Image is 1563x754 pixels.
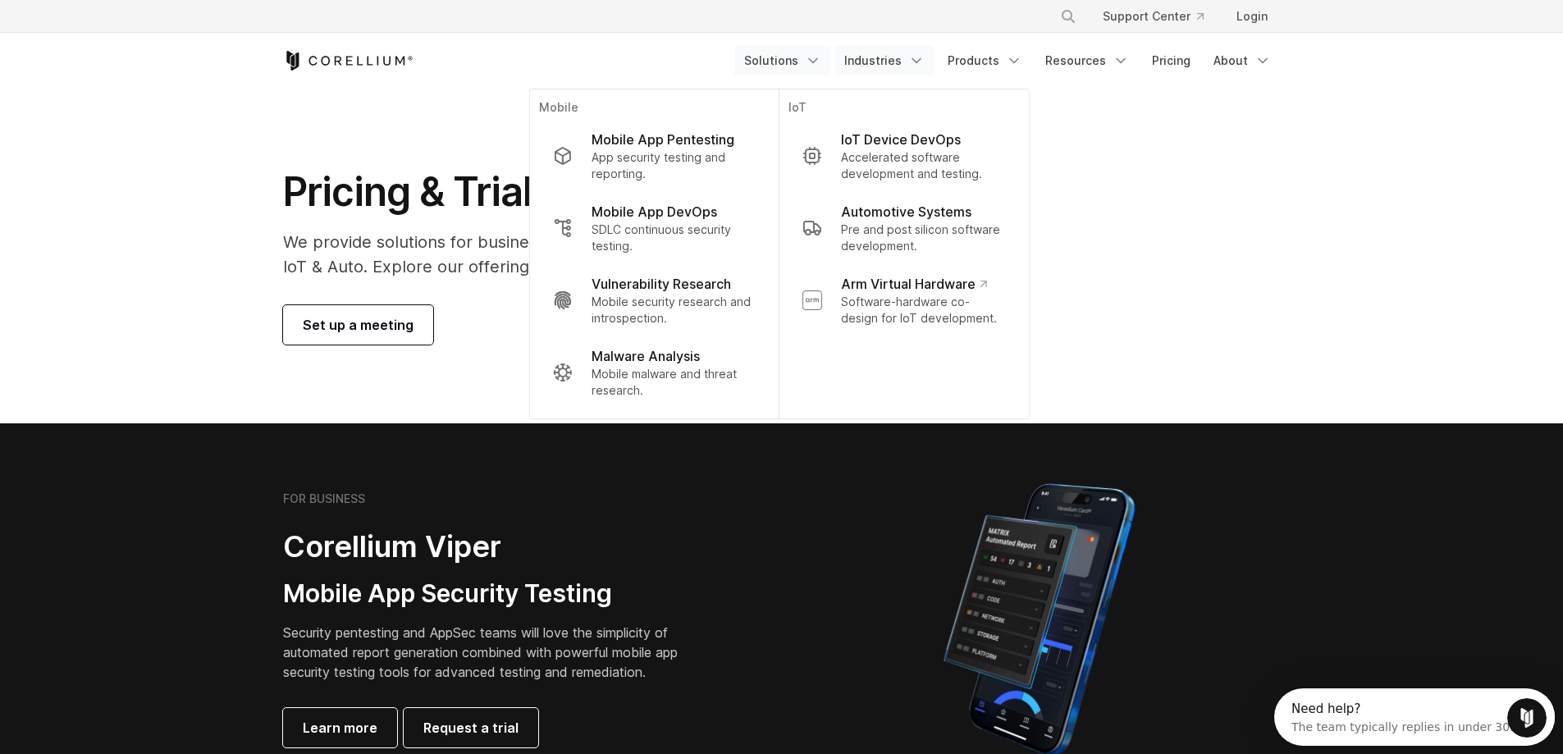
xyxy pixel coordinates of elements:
[592,202,717,222] p: Mobile App DevOps
[834,46,935,75] a: Industries
[1223,2,1281,31] a: Login
[303,718,377,738] span: Learn more
[788,264,1018,336] a: Arm Virtual Hardware Software-hardware co-design for IoT development.
[788,99,1018,120] p: IoT
[539,336,768,409] a: Malware Analysis Mobile malware and threat research.
[592,149,755,182] p: App security testing and reporting.
[1053,2,1083,31] button: Search
[1035,46,1139,75] a: Resources
[17,14,247,27] div: Need help?
[283,491,365,506] h6: FOR BUSINESS
[283,578,703,610] h3: Mobile App Security Testing
[788,120,1018,192] a: IoT Device DevOps Accelerated software development and testing.
[539,264,768,336] a: Vulnerability Research Mobile security research and introspection.
[283,230,937,279] p: We provide solutions for businesses, research teams, community individuals, and IoT & Auto. Explo...
[592,294,755,327] p: Mobile security research and introspection.
[423,718,519,738] span: Request a trial
[283,167,937,217] h1: Pricing & Trials
[841,222,1005,254] p: Pre and post silicon software development.
[283,528,703,565] h2: Corellium Viper
[1090,2,1217,31] a: Support Center
[283,623,703,682] p: Security pentesting and AppSec teams will love the simplicity of automated report generation comb...
[7,7,295,52] div: Open Intercom Messenger
[283,51,414,71] a: Corellium Home
[734,46,831,75] a: Solutions
[539,192,768,264] a: Mobile App DevOps SDLC continuous security testing.
[1274,688,1555,746] iframe: Intercom live chat discovery launcher
[841,274,986,294] p: Arm Virtual Hardware
[592,274,731,294] p: Vulnerability Research
[539,99,768,120] p: Mobile
[539,120,768,192] a: Mobile App Pentesting App security testing and reporting.
[841,149,1005,182] p: Accelerated software development and testing.
[17,27,247,44] div: The team typically replies in under 30m
[1204,46,1281,75] a: About
[404,708,538,747] a: Request a trial
[1142,46,1200,75] a: Pricing
[303,315,414,335] span: Set up a meeting
[841,294,1005,327] p: Software-hardware co-design for IoT development.
[592,346,700,366] p: Malware Analysis
[592,366,755,399] p: Mobile malware and threat research.
[592,130,734,149] p: Mobile App Pentesting
[283,708,397,747] a: Learn more
[841,130,961,149] p: IoT Device DevOps
[1507,698,1547,738] iframe: Intercom live chat
[1040,2,1281,31] div: Navigation Menu
[592,222,755,254] p: SDLC continuous security testing.
[841,202,971,222] p: Automotive Systems
[788,192,1018,264] a: Automotive Systems Pre and post silicon software development.
[283,305,433,345] a: Set up a meeting
[938,46,1032,75] a: Products
[734,46,1281,75] div: Navigation Menu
